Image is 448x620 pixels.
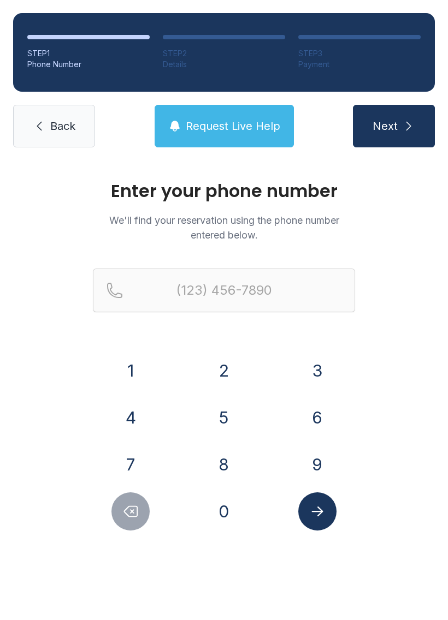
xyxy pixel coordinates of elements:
[298,492,337,530] button: Submit lookup form
[111,351,150,390] button: 1
[298,351,337,390] button: 3
[205,398,243,437] button: 5
[186,118,280,134] span: Request Live Help
[111,445,150,484] button: 7
[205,445,243,484] button: 8
[298,445,337,484] button: 9
[163,48,285,59] div: STEP 2
[163,59,285,70] div: Details
[93,182,355,200] h1: Enter your phone number
[298,398,337,437] button: 6
[205,351,243,390] button: 2
[27,48,150,59] div: STEP 1
[111,492,150,530] button: Delete number
[298,48,421,59] div: STEP 3
[205,492,243,530] button: 0
[93,213,355,242] p: We'll find your reservation using the phone number entered below.
[27,59,150,70] div: Phone Number
[373,118,398,134] span: Next
[298,59,421,70] div: Payment
[111,398,150,437] button: 4
[50,118,75,134] span: Back
[93,269,355,312] input: Reservation phone number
